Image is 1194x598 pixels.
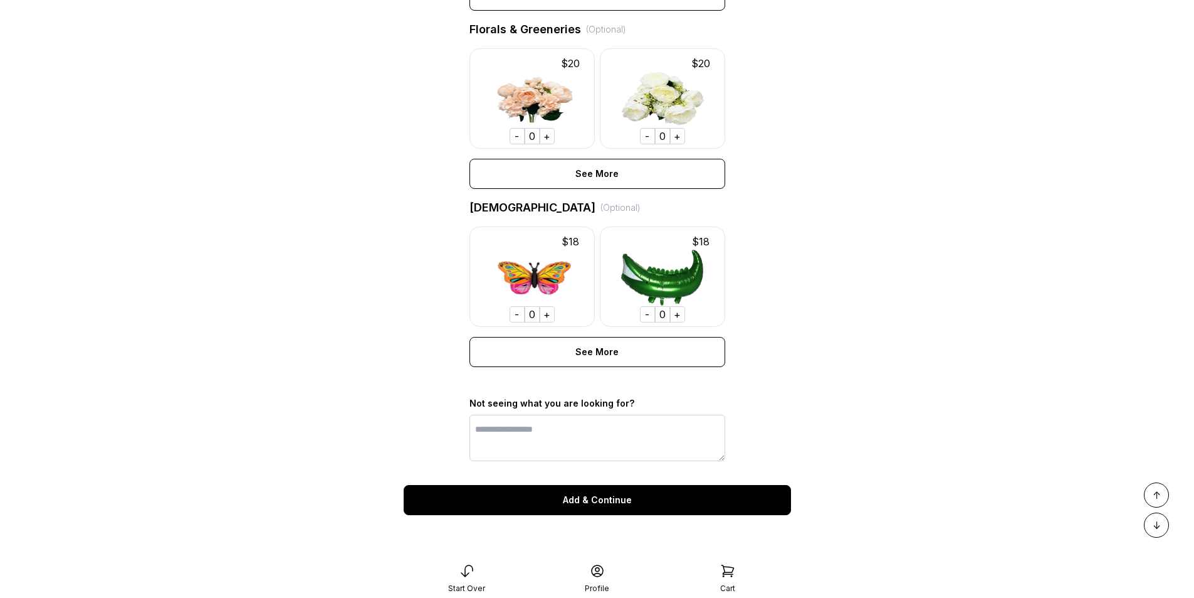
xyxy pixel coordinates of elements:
div: Not seeing what you are looking for? [469,397,725,410]
div: 0 [525,128,540,144]
div: 0 [525,306,540,323]
div: Add & Continue [404,485,791,515]
div: 0 [655,306,670,323]
div: Profile [585,584,609,594]
div: Cart [720,584,735,594]
div: 0 [655,128,670,144]
div: + [540,128,555,144]
span: ↑ [1153,488,1161,503]
div: - [510,306,525,323]
div: $ 18 [551,234,589,249]
div: + [670,306,685,323]
div: + [670,128,685,144]
div: (Optional) [586,23,626,36]
img: - [600,48,725,149]
div: + [540,306,555,323]
div: $ 20 [681,56,720,71]
div: $ 20 [551,56,589,71]
div: - [510,128,525,144]
img: - [469,227,595,327]
div: - [640,306,655,323]
div: See More [469,337,725,367]
div: Start Over [448,584,485,594]
div: Florals & Greeneries [469,21,725,38]
img: - [469,48,595,149]
img: - [600,227,725,327]
div: (Optional) [600,201,641,214]
div: $ 18 [681,234,720,249]
div: [DEMOGRAPHIC_DATA] [469,199,725,216]
div: - [640,128,655,144]
div: See More [469,159,725,189]
span: ↓ [1153,518,1161,533]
